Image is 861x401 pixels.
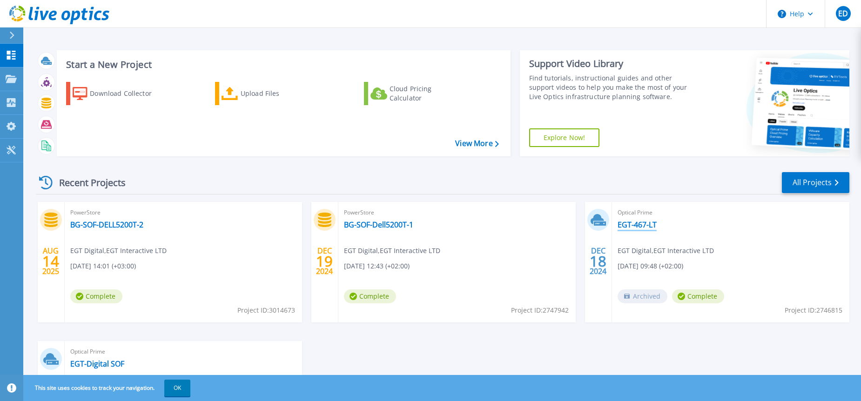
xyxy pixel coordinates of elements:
[215,82,319,105] a: Upload Files
[70,359,124,368] a: EGT-Digital SOF
[364,82,468,105] a: Cloud Pricing Calculator
[672,289,724,303] span: Complete
[42,257,59,265] span: 14
[782,172,849,193] a: All Projects
[529,74,697,101] div: Find tutorials, instructional guides and other support videos to help you make the most of your L...
[344,261,410,271] span: [DATE] 12:43 (+02:00)
[618,207,844,218] span: Optical Prime
[36,171,138,194] div: Recent Projects
[344,207,570,218] span: PowerStore
[590,257,606,265] span: 18
[589,244,607,278] div: DEC 2024
[70,261,136,271] span: [DATE] 14:01 (+03:00)
[618,261,683,271] span: [DATE] 09:48 (+02:00)
[26,380,190,396] span: This site uses cookies to track your navigation.
[316,244,333,278] div: DEC 2024
[70,289,122,303] span: Complete
[511,305,569,315] span: Project ID: 2747942
[316,257,333,265] span: 19
[66,60,498,70] h3: Start a New Project
[455,139,498,148] a: View More
[344,289,396,303] span: Complete
[164,380,190,396] button: OK
[42,244,60,278] div: AUG 2025
[90,84,164,103] div: Download Collector
[70,246,167,256] span: EGT Digital , EGT Interactive LTD
[785,305,842,315] span: Project ID: 2746815
[618,289,667,303] span: Archived
[70,347,296,357] span: Optical Prime
[529,128,600,147] a: Explore Now!
[241,84,315,103] div: Upload Files
[344,220,413,229] a: BG-SOF-Dell5200T-1
[529,58,697,70] div: Support Video Library
[838,10,848,17] span: ED
[70,207,296,218] span: PowerStore
[70,220,143,229] a: BG-SOF-DELL5200T-2
[390,84,464,103] div: Cloud Pricing Calculator
[618,246,714,256] span: EGT Digital , EGT Interactive LTD
[618,220,657,229] a: EGT-467-LT
[344,246,440,256] span: EGT Digital , EGT Interactive LTD
[66,82,170,105] a: Download Collector
[237,305,295,315] span: Project ID: 3014673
